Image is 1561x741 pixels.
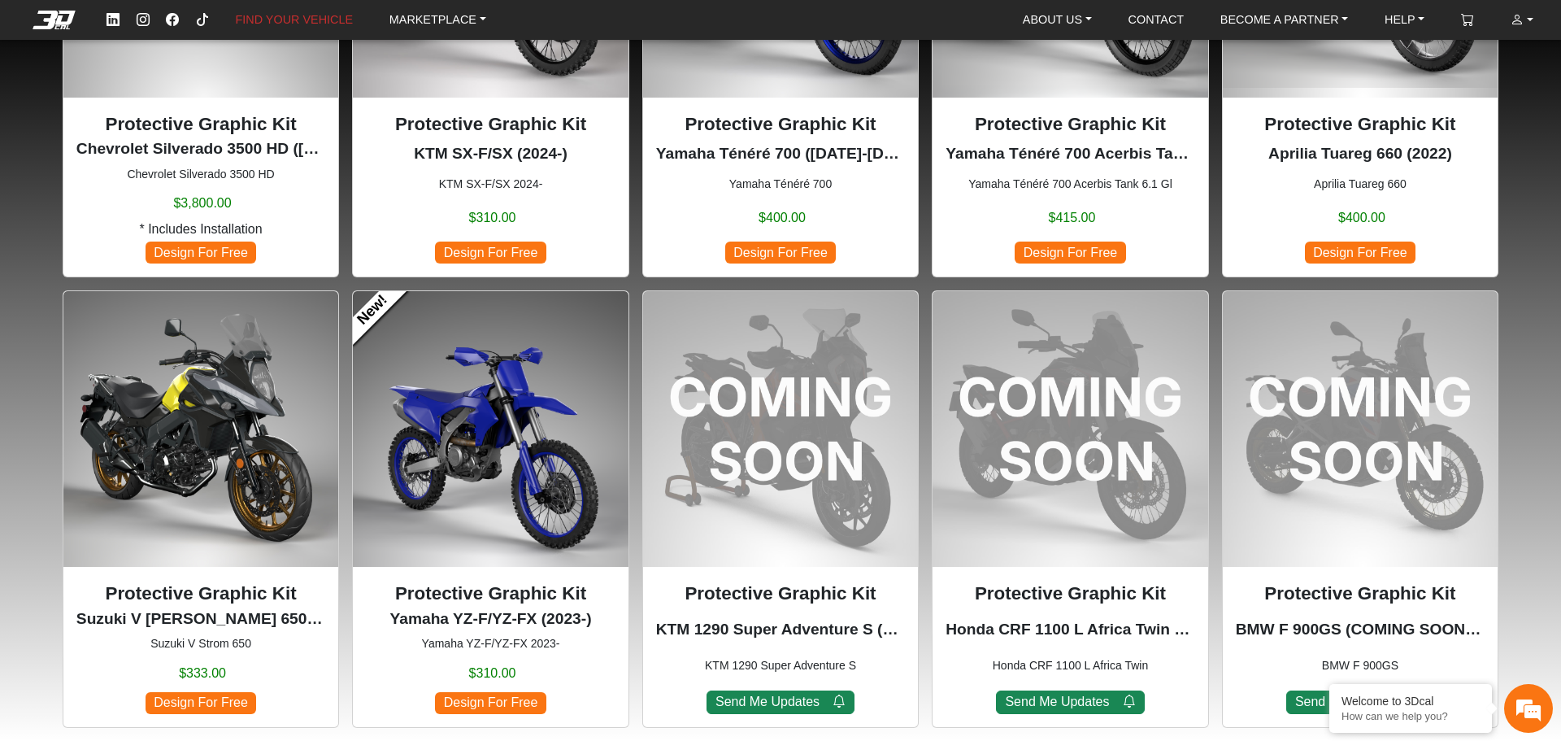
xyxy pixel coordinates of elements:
a: CONTACT [1122,7,1190,33]
div: Honda CRF 1100 L Africa Twin [932,290,1208,727]
span: Design For Free [435,692,546,714]
small: KTM 1290 Super Adventure S [656,657,905,674]
img: V Strom 650null2017-2024 [63,291,338,566]
div: Welcome to 3Dcal [1341,695,1480,708]
p: Protective Graphic Kit [1236,111,1485,138]
p: Protective Graphic Kit [1236,580,1485,608]
p: Protective Graphic Kit [366,111,615,138]
div: KTM 1290 Super Adventure S [642,290,919,727]
div: Articles [209,481,310,531]
span: Design For Free [146,692,256,714]
a: New! [340,278,406,344]
a: MARKETPLACE [383,7,493,33]
img: tab_domain_overview_orange.svg [44,94,57,107]
a: BECOME A PARTNER [1214,7,1354,33]
p: Yamaha YZ-F/YZ-FX (2023-) [366,608,615,631]
span: $310.00 [469,208,516,228]
a: ABOUT US [1016,7,1098,33]
small: Yamaha Ténéré 700 Acerbis Tank 6.1 Gl [946,176,1194,193]
p: Honda CRF 1100 L Africa Twin (COMING SOON) (2020-2024) [946,618,1194,642]
span: $400.00 [759,208,806,228]
small: Yamaha Ténéré 700 [656,176,905,193]
small: Yamaha YZ-F/YZ-FX 2023- [366,635,615,652]
button: Send Me Updates [996,691,1145,714]
p: KTM 1290 Super Adventure S (COMING SOON) (2024) [656,618,905,642]
p: Protective Graphic Kit [656,111,905,138]
p: Yamaha Ténéré 700 Acerbis Tank 6.1 Gl (2019-2024) [946,142,1194,166]
p: Yamaha Ténéré 700 (2019-2024) [656,142,905,166]
img: website_grey.svg [26,42,39,55]
div: Domain: [DOMAIN_NAME] [42,42,179,55]
p: Aprilia Tuareg 660 (2022) [1236,142,1485,166]
span: Design For Free [725,242,836,264]
div: Domain Overview [62,96,146,107]
span: Conversation [8,509,109,521]
span: $310.00 [469,664,516,683]
p: Suzuki V Strom 650 (2017-2024) [76,608,325,631]
span: We're online! [94,191,224,346]
span: $400.00 [1338,208,1385,228]
a: FIND YOUR VEHICLE [229,7,359,33]
p: Chevrolet Silverado 3500 HD (2020-2023) [76,137,325,161]
span: $3,800.00 [173,194,231,213]
img: tab_keywords_by_traffic_grey.svg [162,94,175,107]
div: Suzuki V Strom 650 [63,290,339,727]
small: Chevrolet Silverado 3500 HD [76,166,325,183]
div: FAQs [109,481,210,531]
span: $333.00 [179,664,226,683]
small: Honda CRF 1100 L Africa Twin [946,657,1194,674]
p: Protective Graphic Kit [76,111,325,138]
button: Send Me Updates [1286,691,1435,714]
p: Protective Graphic Kit [76,580,325,608]
p: Protective Graphic Kit [656,580,905,608]
a: HELP [1378,7,1431,33]
img: YZ-F/YZ-FXnull2023- [353,291,628,566]
div: Chat with us now [109,85,298,107]
small: Aprilia Tuareg 660 [1236,176,1485,193]
span: Design For Free [435,242,546,264]
p: KTM SX-F/SX (2024-) [366,142,615,166]
span: Design For Free [146,242,256,264]
div: v 4.0.25 [46,26,80,39]
p: How can we help you? [1341,710,1480,722]
small: KTM SX-F/SX 2024- [366,176,615,193]
span: * Includes Installation [139,220,262,239]
textarea: Type your message and hit 'Enter' [8,424,310,481]
div: BMW F 900GS [1222,290,1498,727]
p: Protective Graphic Kit [366,580,615,608]
span: Design For Free [1305,242,1415,264]
p: Protective Graphic Kit [946,580,1194,608]
div: Yamaha YZ-F/YZ-FX 2023- [352,290,628,727]
small: Suzuki V Strom 650 [76,635,325,652]
div: Navigation go back [18,84,42,108]
p: BMW F 900GS (COMING SOON) (2024) [1236,618,1485,642]
p: Protective Graphic Kit [946,111,1194,138]
div: Minimize live chat window [267,8,306,47]
span: Design For Free [1015,242,1125,264]
img: logo_orange.svg [26,26,39,39]
small: BMW F 900GS [1236,657,1485,674]
div: Keywords by Traffic [180,96,274,107]
span: $415.00 [1049,208,1096,228]
button: Send Me Updates [707,691,855,714]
